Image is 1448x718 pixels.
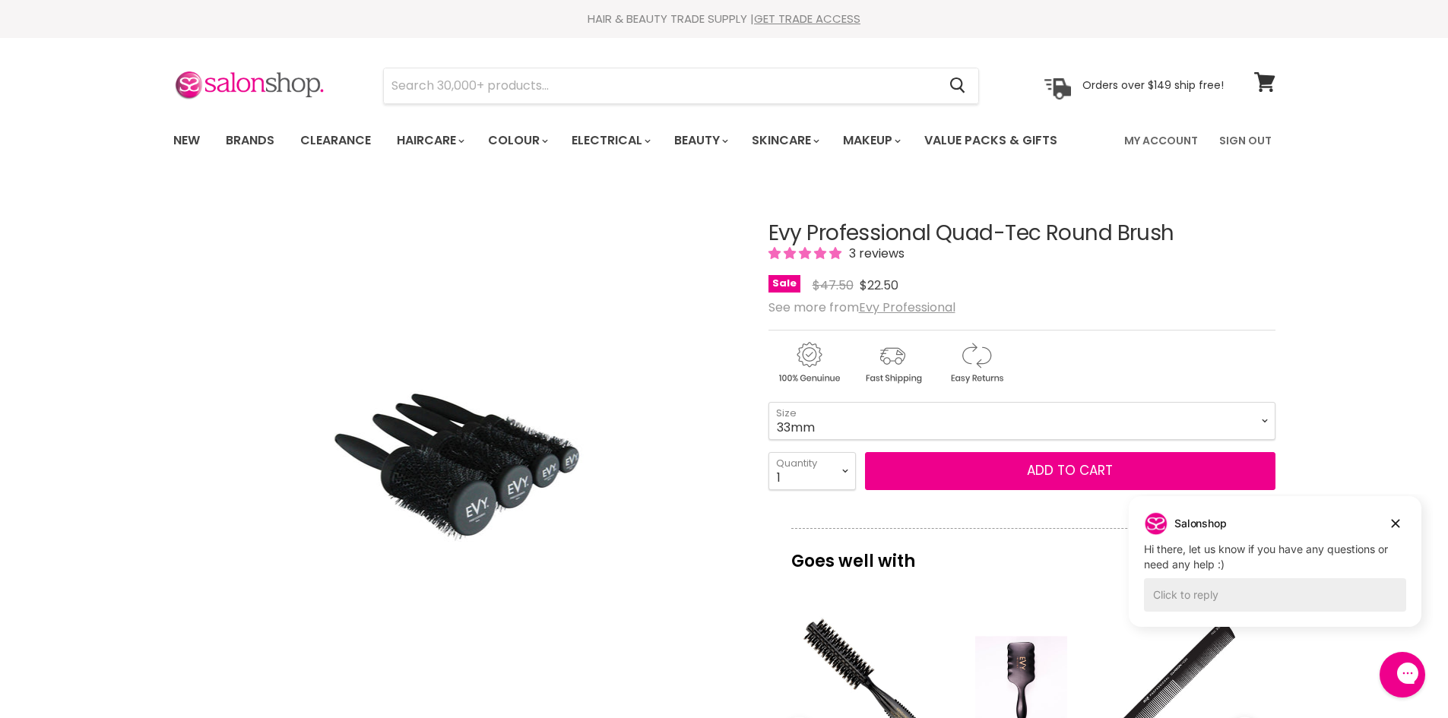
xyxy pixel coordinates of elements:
[1210,125,1281,157] a: Sign Out
[162,119,1092,163] ul: Main menu
[1115,125,1207,157] a: My Account
[754,11,860,27] a: GET TRADE ACCESS
[154,11,1294,27] div: HAIR & BEAUTY TRADE SUPPLY |
[1117,494,1433,650] iframe: Gorgias live chat campaigns
[832,125,910,157] a: Makeup
[289,125,382,157] a: Clearance
[768,245,844,262] span: 5.00 stars
[813,277,854,294] span: $47.50
[852,340,933,386] img: shipping.gif
[768,299,955,316] span: See more from
[385,125,474,157] a: Haircare
[560,125,660,157] a: Electrical
[768,275,800,293] span: Sale
[859,299,955,316] a: Evy Professional
[1372,647,1433,703] iframe: Gorgias live chat messenger
[1027,461,1113,479] span: Add to cart
[663,125,737,157] a: Beauty
[768,452,856,490] select: Quantity
[938,68,978,103] button: Search
[913,125,1069,157] a: Value Packs & Gifts
[791,528,1253,578] p: Goes well with
[384,68,938,103] input: Search
[865,452,1275,490] button: Add to cart
[768,222,1275,245] h1: Evy Professional Quad-Tec Round Brush
[1082,78,1224,92] p: Orders over $149 ship free!
[860,277,898,294] span: $22.50
[214,125,286,157] a: Brands
[844,245,905,262] span: 3 reviews
[162,125,211,157] a: New
[477,125,557,157] a: Colour
[936,340,1016,386] img: returns.gif
[740,125,829,157] a: Skincare
[768,340,849,386] img: genuine.gif
[154,119,1294,163] nav: Main
[383,68,979,104] form: Product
